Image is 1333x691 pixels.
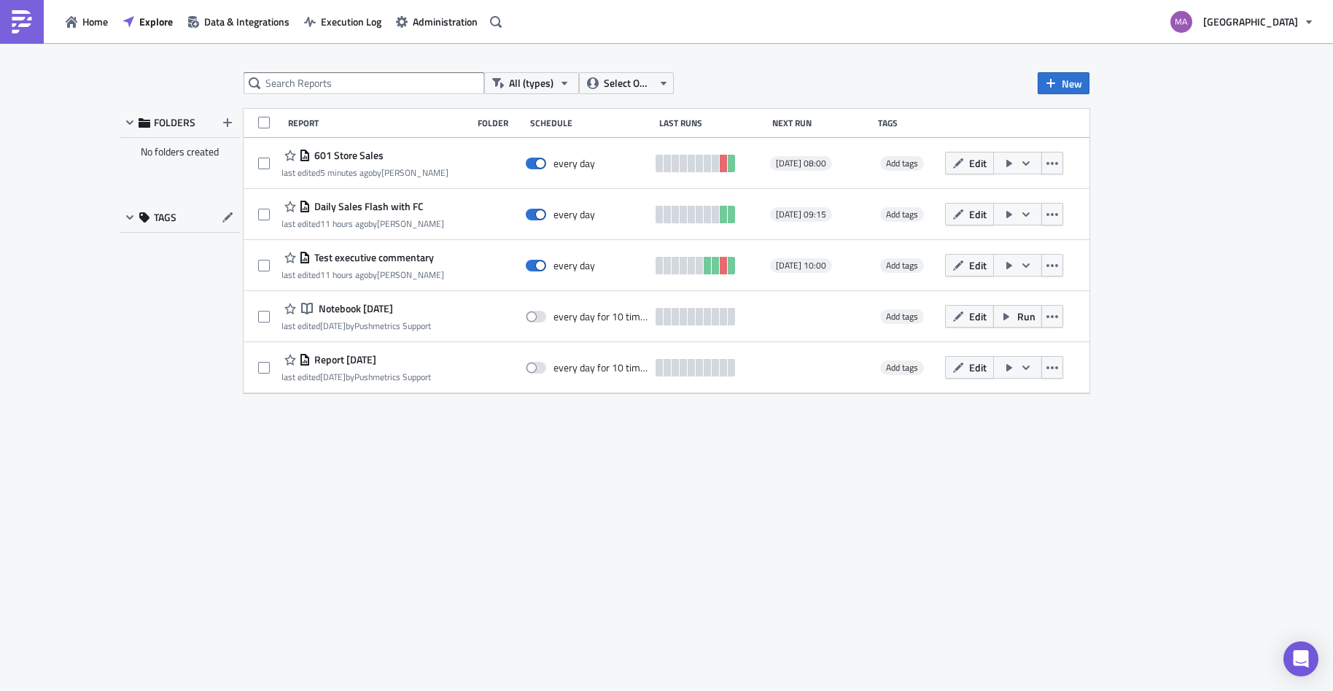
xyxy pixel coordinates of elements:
[659,117,766,128] div: Last Runs
[281,320,431,331] div: last edited by Pushmetrics Support
[320,370,346,384] time: 2025-08-06T19:33:26Z
[880,258,924,273] span: Add tags
[878,117,938,128] div: Tags
[776,260,826,271] span: [DATE] 10:00
[139,14,173,29] span: Explore
[82,14,108,29] span: Home
[880,207,924,222] span: Add tags
[880,309,924,324] span: Add tags
[553,208,595,221] div: every day
[880,156,924,171] span: Add tags
[579,72,674,94] button: Select Owner
[120,138,240,166] div: No folders created
[484,72,579,94] button: All (types)
[945,305,994,328] button: Edit
[10,10,34,34] img: PushMetrics
[1062,76,1082,91] span: New
[320,217,368,231] time: 2025-08-18T14:34:14Z
[1162,6,1322,38] button: [GEOGRAPHIC_DATA]
[945,203,994,225] button: Edit
[311,200,424,213] span: Daily Sales Flash with FC
[281,269,444,280] div: last edited by [PERSON_NAME]
[281,371,431,382] div: last edited by Pushmetrics Support
[772,117,871,128] div: Next Run
[154,211,176,224] span: TAGS
[886,156,918,170] span: Add tags
[969,206,987,222] span: Edit
[530,117,651,128] div: Schedule
[321,14,381,29] span: Execution Log
[311,353,376,366] span: Report 2025-08-06
[1203,14,1298,29] span: [GEOGRAPHIC_DATA]
[509,75,553,91] span: All (types)
[315,302,393,315] span: Notebook 2025-08-06
[478,117,523,128] div: Folder
[204,14,289,29] span: Data & Integrations
[389,10,485,33] button: Administration
[180,10,297,33] button: Data & Integrations
[115,10,180,33] button: Explore
[244,72,484,94] input: Search Reports
[1017,309,1035,324] span: Run
[945,152,994,174] button: Edit
[58,10,115,33] button: Home
[604,75,653,91] span: Select Owner
[886,207,918,221] span: Add tags
[880,360,924,375] span: Add tags
[886,258,918,272] span: Add tags
[297,10,389,33] button: Execution Log
[311,149,384,162] span: 601 Store Sales
[1169,9,1194,34] img: Avatar
[776,158,826,169] span: [DATE] 08:00
[1038,72,1089,94] button: New
[311,251,434,264] span: Test executive commentary
[288,117,470,128] div: Report
[969,258,987,273] span: Edit
[969,360,987,375] span: Edit
[945,254,994,277] button: Edit
[413,14,478,29] span: Administration
[553,259,595,272] div: every day
[945,356,994,379] button: Edit
[553,157,595,170] div: every day
[553,310,648,323] div: every day for 10 times
[154,116,195,129] span: FOLDERS
[320,319,346,333] time: 2025-08-06T19:33:31Z
[281,218,444,229] div: last edited by [PERSON_NAME]
[553,361,648,374] div: every day for 10 times
[886,360,918,374] span: Add tags
[969,155,987,171] span: Edit
[1283,641,1318,676] div: Open Intercom Messenger
[281,167,448,178] div: last edited by [PERSON_NAME]
[776,209,826,220] span: [DATE] 09:15
[320,166,373,179] time: 2025-08-19T01:46:23Z
[320,268,368,282] time: 2025-08-18T14:52:51Z
[993,305,1042,328] button: Run
[969,309,987,324] span: Edit
[886,309,918,323] span: Add tags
